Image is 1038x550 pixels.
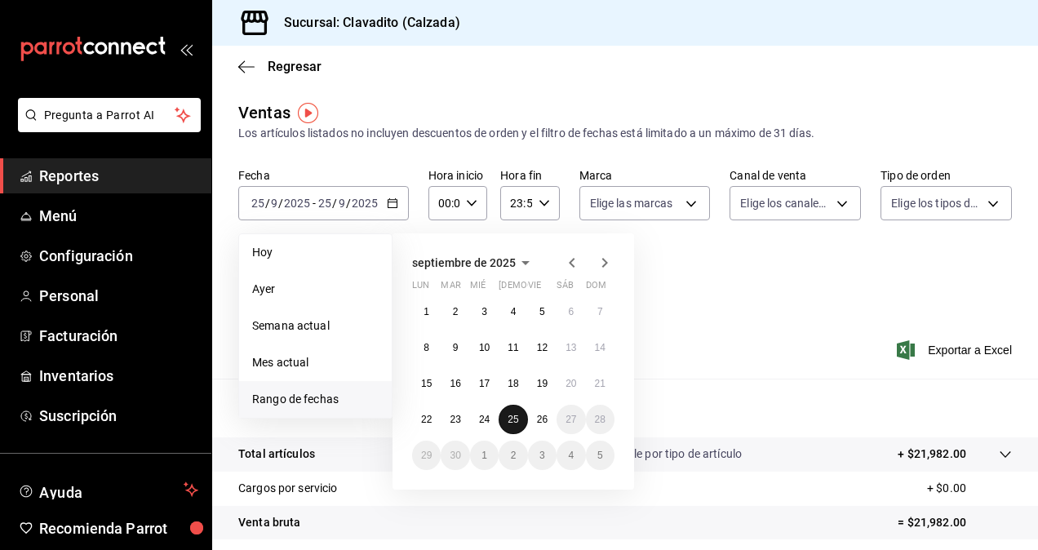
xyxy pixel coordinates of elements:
[441,280,460,297] abbr: martes
[586,333,614,362] button: 14 de septiembre de 2025
[568,450,574,461] abbr: 4 de octubre de 2025
[470,369,499,398] button: 17 de septiembre de 2025
[421,414,432,425] abbr: 22 de septiembre de 2025
[453,342,459,353] abbr: 9 de septiembre de 2025
[238,100,291,125] div: Ventas
[479,342,490,353] abbr: 10 de septiembre de 2025
[441,405,469,434] button: 23 de septiembre de 2025
[441,333,469,362] button: 9 de septiembre de 2025
[39,480,177,499] span: Ayuda
[271,13,460,33] h3: Sucursal: Clavadito (Calzada)
[528,369,557,398] button: 19 de septiembre de 2025
[470,441,499,470] button: 1 de octubre de 2025
[595,414,605,425] abbr: 28 de septiembre de 2025
[44,107,175,124] span: Pregunta a Parrot AI
[499,297,527,326] button: 4 de septiembre de 2025
[238,480,338,497] p: Cargos por servicio
[508,342,518,353] abbr: 11 de septiembre de 2025
[11,118,201,135] a: Pregunta a Parrot AI
[499,369,527,398] button: 18 de septiembre de 2025
[412,441,441,470] button: 29 de septiembre de 2025
[453,306,459,317] abbr: 2 de septiembre de 2025
[900,340,1012,360] button: Exportar a Excel
[39,245,198,267] span: Configuración
[481,450,487,461] abbr: 1 de octubre de 2025
[891,195,982,211] span: Elige los tipos de orden
[412,333,441,362] button: 8 de septiembre de 2025
[499,441,527,470] button: 2 de octubre de 2025
[511,306,517,317] abbr: 4 de septiembre de 2025
[283,197,311,210] input: ----
[539,450,545,461] abbr: 3 de octubre de 2025
[470,405,499,434] button: 24 de septiembre de 2025
[528,405,557,434] button: 26 de septiembre de 2025
[481,306,487,317] abbr: 3 de septiembre de 2025
[450,378,460,389] abbr: 16 de septiembre de 2025
[568,306,574,317] abbr: 6 de septiembre de 2025
[579,170,711,181] label: Marca
[557,369,585,398] button: 20 de septiembre de 2025
[528,441,557,470] button: 3 de octubre de 2025
[528,333,557,362] button: 12 de septiembre de 2025
[730,170,861,181] label: Canal de venta
[499,333,527,362] button: 11 de septiembre de 2025
[39,205,198,227] span: Menú
[508,414,518,425] abbr: 25 de septiembre de 2025
[537,414,548,425] abbr: 26 de septiembre de 2025
[252,354,379,371] span: Mes actual
[278,197,283,210] span: /
[39,285,198,307] span: Personal
[412,297,441,326] button: 1 de septiembre de 2025
[39,517,198,539] span: Recomienda Parrot
[927,480,1012,497] p: + $0.00
[881,170,1012,181] label: Tipo de orden
[317,197,332,210] input: --
[441,441,469,470] button: 30 de septiembre de 2025
[557,405,585,434] button: 27 de septiembre de 2025
[313,197,316,210] span: -
[566,414,576,425] abbr: 27 de septiembre de 2025
[557,297,585,326] button: 6 de septiembre de 2025
[421,378,432,389] abbr: 15 de septiembre de 2025
[898,514,1012,531] p: = $21,982.00
[528,297,557,326] button: 5 de septiembre de 2025
[441,369,469,398] button: 16 de septiembre de 2025
[412,280,429,297] abbr: lunes
[252,317,379,335] span: Semana actual
[39,365,198,387] span: Inventarios
[557,441,585,470] button: 4 de octubre de 2025
[424,306,429,317] abbr: 1 de septiembre de 2025
[39,405,198,427] span: Suscripción
[252,244,379,261] span: Hoy
[740,195,831,211] span: Elige los canales de venta
[441,297,469,326] button: 2 de septiembre de 2025
[332,197,337,210] span: /
[346,197,351,210] span: /
[298,103,318,123] img: Tooltip marker
[450,414,460,425] abbr: 23 de septiembre de 2025
[338,197,346,210] input: --
[238,125,1012,142] div: Los artículos listados no incluyen descuentos de orden y el filtro de fechas está limitado a un m...
[238,170,409,181] label: Fecha
[470,297,499,326] button: 3 de septiembre de 2025
[499,405,527,434] button: 25 de septiembre de 2025
[566,378,576,389] abbr: 20 de septiembre de 2025
[595,342,605,353] abbr: 14 de septiembre de 2025
[500,170,559,181] label: Hora fin
[270,197,278,210] input: --
[586,280,606,297] abbr: domingo
[539,306,545,317] abbr: 5 de septiembre de 2025
[586,297,614,326] button: 7 de septiembre de 2025
[268,59,322,74] span: Regresar
[537,342,548,353] abbr: 12 de septiembre de 2025
[470,280,486,297] abbr: miércoles
[508,378,518,389] abbr: 18 de septiembre de 2025
[238,446,315,463] p: Total artículos
[18,98,201,132] button: Pregunta a Parrot AI
[511,450,517,461] abbr: 2 de octubre de 2025
[39,165,198,187] span: Reportes
[586,441,614,470] button: 5 de octubre de 2025
[595,378,605,389] abbr: 21 de septiembre de 2025
[470,333,499,362] button: 10 de septiembre de 2025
